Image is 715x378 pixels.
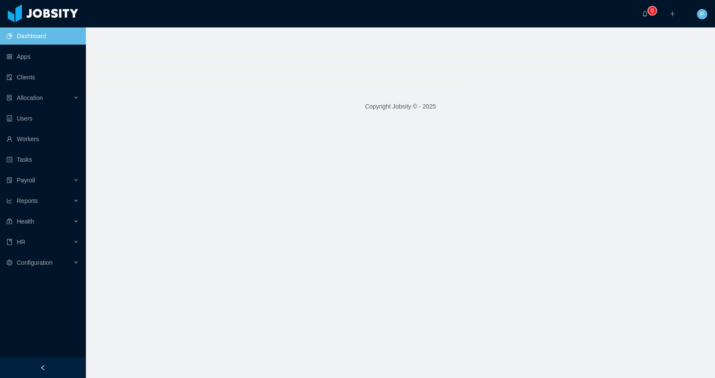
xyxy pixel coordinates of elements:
[6,177,12,183] i: icon: file-protect
[6,110,79,127] a: icon: robotUsers
[17,177,35,184] span: Payroll
[6,69,79,86] a: icon: auditClients
[700,9,704,19] span: P
[6,48,79,65] a: icon: appstoreApps
[642,11,648,17] i: icon: bell
[17,218,34,225] span: Health
[669,11,675,17] i: icon: plus
[6,239,12,245] i: icon: book
[17,197,38,204] span: Reports
[6,218,12,224] i: icon: medicine-box
[6,260,12,266] i: icon: setting
[648,6,657,15] sup: 0
[6,27,79,45] a: icon: pie-chartDashboard
[6,95,12,101] i: icon: solution
[86,92,715,121] footer: Copyright Jobsity © - 2025
[17,94,43,101] span: Allocation
[17,259,52,266] span: Configuration
[6,130,79,148] a: icon: userWorkers
[6,198,12,204] i: icon: line-chart
[6,151,79,168] a: icon: profileTasks
[17,239,25,245] span: HR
